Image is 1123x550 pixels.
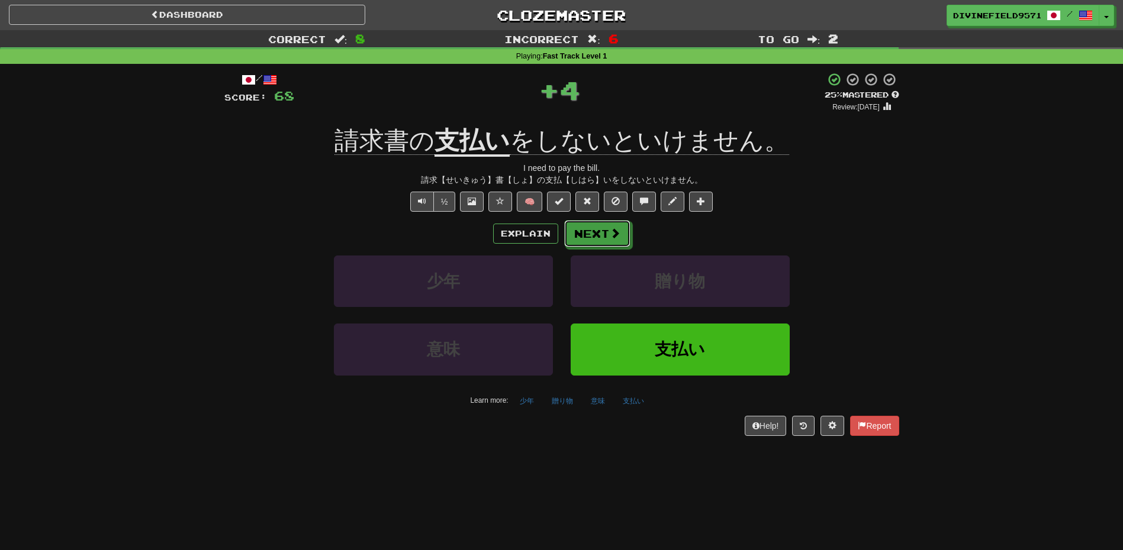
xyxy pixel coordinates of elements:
[355,31,365,46] span: 8
[832,103,880,111] small: Review: [DATE]
[224,72,294,87] div: /
[792,416,815,436] button: Round history (alt+y)
[224,92,267,102] span: Score:
[828,31,838,46] span: 2
[584,392,612,410] button: 意味
[268,33,326,45] span: Correct
[632,192,656,212] button: Discuss sentence (alt+u)
[410,192,434,212] button: Play sentence audio (ctl+space)
[334,127,435,155] span: 請求書の
[609,31,619,46] span: 6
[953,10,1041,21] span: DivineField9571
[564,220,630,247] button: Next
[513,392,540,410] button: 少年
[274,88,294,103] span: 68
[825,90,899,101] div: Mastered
[661,192,684,212] button: Edit sentence (alt+d)
[504,33,579,45] span: Incorrect
[571,255,790,307] button: 贈り物
[470,396,508,405] small: Learn more:
[488,192,512,212] button: Favorite sentence (alt+f)
[947,5,1099,26] a: DivineField9571 /
[547,192,571,212] button: Set this sentence to 100% Mastered (alt+m)
[616,392,651,410] button: 支払い
[571,323,790,375] button: 支払い
[334,34,347,44] span: :
[334,255,553,307] button: 少年
[655,340,705,358] span: 支払い
[689,192,713,212] button: Add to collection (alt+a)
[807,34,820,44] span: :
[433,192,456,212] button: ½
[493,224,558,244] button: Explain
[435,127,510,157] u: 支払い
[539,72,559,108] span: +
[427,272,460,290] span: 少年
[224,174,899,186] div: 請求【せいきゅう】書【しょ】の支払【しはら】いをしないといけません。
[334,323,553,375] button: 意味
[543,52,607,60] strong: Fast Track Level 1
[745,416,787,436] button: Help!
[575,192,599,212] button: Reset to 0% Mastered (alt+r)
[517,192,542,212] button: 🧠
[9,5,365,25] a: Dashboard
[758,33,799,45] span: To go
[559,75,580,105] span: 4
[408,192,456,212] div: Text-to-speech controls
[427,340,460,358] span: 意味
[460,192,484,212] button: Show image (alt+x)
[383,5,739,25] a: Clozemaster
[224,162,899,174] div: I need to pay the bill.
[604,192,628,212] button: Ignore sentence (alt+i)
[825,90,842,99] span: 25 %
[655,272,705,290] span: 贈り物
[1067,9,1073,18] span: /
[850,416,899,436] button: Report
[545,392,580,410] button: 贈り物
[510,127,789,155] span: をしないといけません。
[587,34,600,44] span: :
